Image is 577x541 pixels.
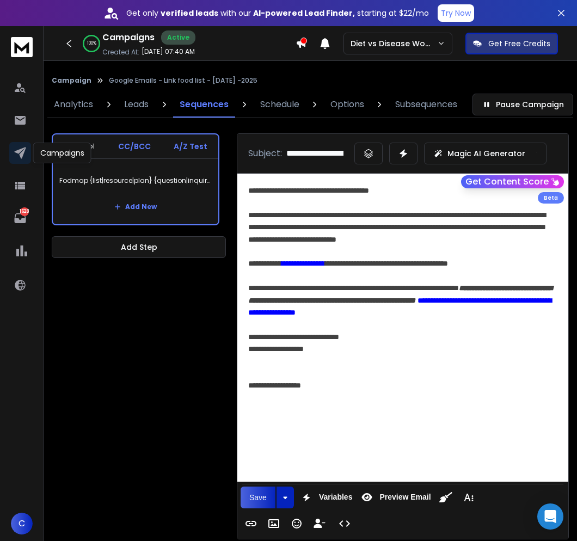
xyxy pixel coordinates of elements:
p: Try Now [441,8,471,19]
div: Active [161,30,195,45]
a: Leads [118,91,155,118]
p: Google Emails - Link food list - [DATE] -2025 [109,76,257,85]
p: Sequences [180,98,229,111]
button: More Text [458,487,479,508]
button: Add Step [52,236,226,258]
p: Created At: [102,48,139,57]
p: Leads [124,98,149,111]
button: Emoticons [286,513,307,534]
div: Beta [538,192,564,204]
button: Get Free Credits [465,33,558,54]
p: Magic AI Generator [447,148,525,159]
button: Pause Campaign [472,94,573,115]
li: Step1CC/BCCA/Z TestFodmap {list|resource|plan} {question|inquiry|received} {{firstName}}Add New [52,133,219,225]
p: Options [330,98,364,111]
p: CC/BCC [118,141,151,152]
p: Get only with our starting at $22/mo [126,8,429,19]
a: Sequences [173,91,235,118]
button: Insert Image (⌘P) [263,513,284,534]
button: Save [241,487,275,508]
a: Schedule [254,91,306,118]
a: Subsequences [389,91,464,118]
button: Insert Link (⌘K) [241,513,261,534]
p: [DATE] 07:40 AM [142,47,195,56]
div: Step 1 [64,142,95,151]
strong: verified leads [161,8,218,19]
div: Campaigns [33,143,91,163]
button: C [11,513,33,534]
a: 1628 [9,207,31,229]
img: logo [11,37,33,57]
button: Clean HTML [435,487,456,508]
p: Subject: [248,147,282,160]
a: Analytics [47,91,100,118]
p: Diet vs Disease Workspace [351,38,437,49]
button: Try Now [438,4,474,22]
p: 1628 [20,207,29,216]
button: Get Content Score [461,175,564,188]
p: 100 % [87,40,96,47]
button: Code View [334,513,355,534]
p: Schedule [260,98,299,111]
p: Fodmap {list|resource|plan} {question|inquiry|received} {{firstName}} [59,165,212,196]
p: A/Z Test [174,141,207,152]
button: Preview Email [357,487,433,508]
span: Preview Email [377,493,433,502]
div: Open Intercom Messenger [537,503,563,530]
button: Add New [106,196,165,218]
button: Insert Unsubscribe Link [309,513,330,534]
p: Analytics [54,98,93,111]
button: Magic AI Generator [424,143,547,164]
button: Variables [296,487,355,508]
button: Campaign [52,76,91,85]
p: Get Free Credits [488,38,550,49]
h1: Campaigns [102,31,155,44]
strong: AI-powered Lead Finder, [253,8,355,19]
a: Options [324,91,371,118]
p: Subsequences [395,98,457,111]
span: Variables [317,493,355,502]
